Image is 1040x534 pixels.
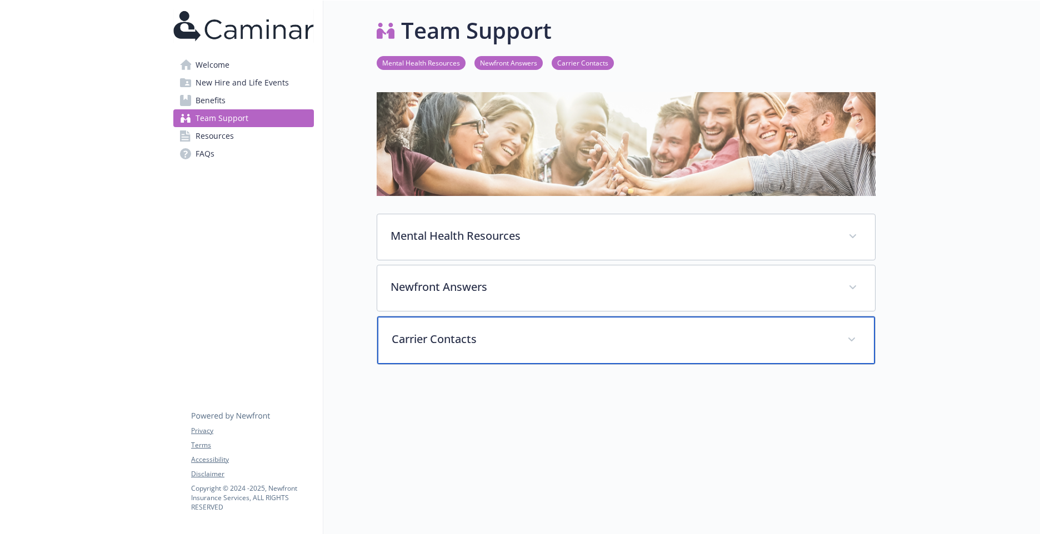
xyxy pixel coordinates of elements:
a: Team Support [173,109,314,127]
a: Privacy [191,426,313,436]
a: Welcome [173,56,314,74]
div: Newfront Answers [377,265,875,311]
a: Terms [191,440,313,450]
span: Resources [196,127,234,145]
a: Carrier Contacts [552,57,614,68]
a: Accessibility [191,455,313,465]
a: Newfront Answers [474,57,543,68]
a: Benefits [173,92,314,109]
a: New Hire and Life Events [173,74,314,92]
h1: Team Support [401,14,552,47]
a: FAQs [173,145,314,163]
span: FAQs [196,145,214,163]
p: Carrier Contacts [392,331,834,347]
p: Newfront Answers [391,279,835,295]
span: Benefits [196,92,226,109]
img: team support page banner [377,92,876,196]
p: Mental Health Resources [391,228,835,244]
a: Resources [173,127,314,145]
p: Copyright © 2024 - 2025 , Newfront Insurance Services, ALL RIGHTS RESERVED [191,483,313,512]
a: Mental Health Resources [377,57,466,68]
div: Mental Health Resources [377,214,875,260]
span: Welcome [196,56,229,74]
span: New Hire and Life Events [196,74,289,92]
div: Carrier Contacts [377,316,875,364]
a: Disclaimer [191,469,313,479]
span: Team Support [196,109,248,127]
